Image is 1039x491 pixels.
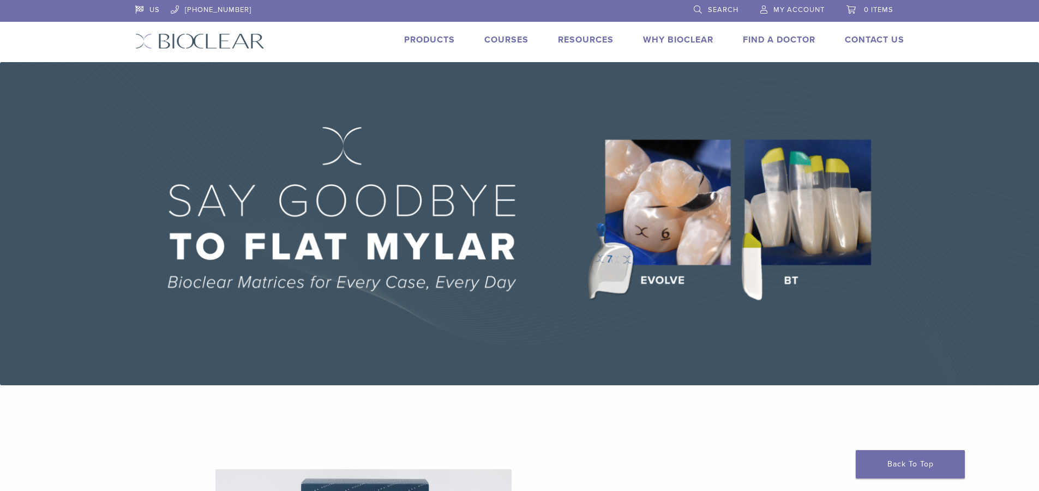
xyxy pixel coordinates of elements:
[845,34,904,45] a: Contact Us
[135,33,265,49] img: Bioclear
[404,34,455,45] a: Products
[558,34,614,45] a: Resources
[856,450,965,478] a: Back To Top
[643,34,713,45] a: Why Bioclear
[864,5,893,14] span: 0 items
[773,5,825,14] span: My Account
[708,5,738,14] span: Search
[743,34,815,45] a: Find A Doctor
[484,34,528,45] a: Courses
